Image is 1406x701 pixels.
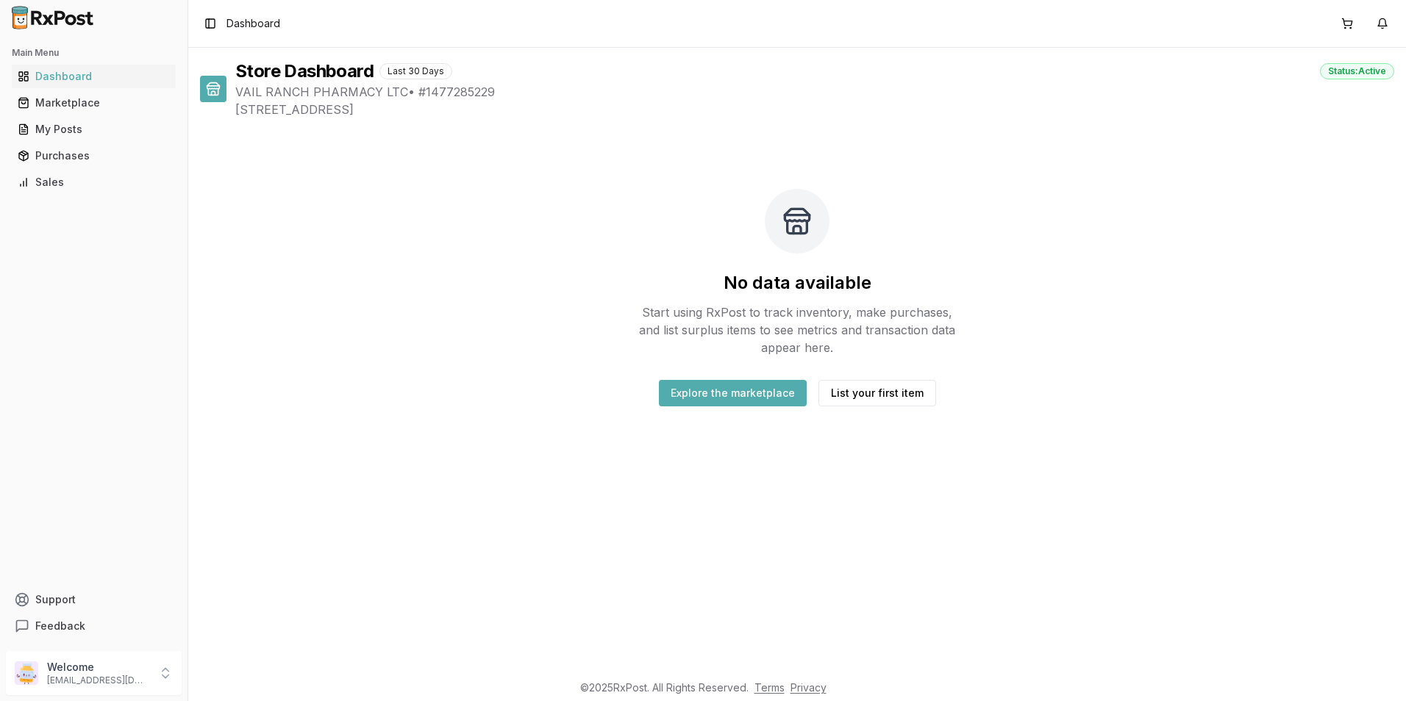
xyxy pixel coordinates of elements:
[6,170,182,194] button: Sales
[226,16,280,31] span: Dashboard
[379,63,452,79] div: Last 30 Days
[724,271,871,295] h2: No data available
[47,660,149,675] p: Welcome
[18,175,170,190] div: Sales
[18,96,170,110] div: Marketplace
[235,83,1394,101] span: VAIL RANCH PHARMACY LTC • # 1477285229
[18,69,170,84] div: Dashboard
[15,661,38,685] img: User avatar
[754,681,785,694] a: Terms
[6,613,182,639] button: Feedback
[12,47,176,59] h2: Main Menu
[12,169,176,195] a: Sales
[818,380,936,406] button: List your first item
[6,65,182,88] button: Dashboard
[791,681,827,694] a: Privacy
[632,303,962,356] p: Start using RxPost to track inventory, make purchases, and list surplus items to see metrics and ...
[226,16,280,31] nav: breadcrumb
[659,380,807,406] button: Explore the marketplace
[6,91,182,115] button: Marketplace
[12,90,176,116] a: Marketplace
[12,63,176,90] a: Dashboard
[35,619,85,633] span: Feedback
[18,148,170,163] div: Purchases
[6,6,100,29] img: RxPost Logo
[6,586,182,613] button: Support
[12,116,176,143] a: My Posts
[18,122,170,137] div: My Posts
[47,675,149,686] p: [EMAIL_ADDRESS][DOMAIN_NAME]
[6,118,182,141] button: My Posts
[6,144,182,168] button: Purchases
[12,143,176,169] a: Purchases
[235,60,374,83] h1: Store Dashboard
[235,101,1394,118] span: [STREET_ADDRESS]
[1320,63,1394,79] div: Status: Active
